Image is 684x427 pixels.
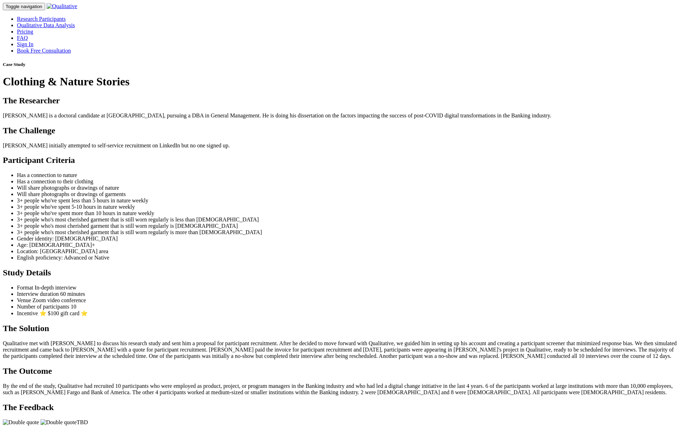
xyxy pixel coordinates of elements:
li: Gender identity: [DEMOGRAPHIC_DATA] [17,236,681,242]
li: Has a connection to their clothing [17,178,681,185]
li: 3+ people who's most cherished garment that is still worn regularly is more than [DEMOGRAPHIC_DATA] [17,229,681,236]
h2: The Challenge [3,126,681,135]
span: Interview duration [17,291,59,297]
li: English proficiency: Advanced or Native [17,255,681,261]
span: Format [17,285,33,291]
li: Has a connection to nature [17,172,681,178]
h2: The Solution [3,324,681,333]
img: Double quote [41,419,77,426]
li: Will share photographs or drawings of garments [17,191,681,197]
h2: The Outcome [3,366,681,376]
a: Sign In [17,41,33,47]
li: 3+ people who've spent less than 5 hours in nature weekly [17,197,681,204]
p: [PERSON_NAME] initially attempted to self-service recruitment on LinkedIn but no one signed up. [3,142,681,149]
li: Age: [DEMOGRAPHIC_DATA]+ [17,242,681,248]
span: Zoom video conference [32,297,86,303]
button: Toggle navigation [3,3,45,10]
span: Number of participants [17,304,69,310]
h5: Case Study [3,62,681,67]
h1: Clothing & Nature Stories [3,75,681,88]
h2: The Researcher [3,96,681,105]
span: Toggle navigation [6,4,42,9]
span: 60 minutes [60,291,85,297]
a: Book Free Consultation [17,48,71,54]
h2: The Feedback [3,403,681,412]
li: Will share photographs or drawings of nature [17,185,681,191]
h2: Participant Criteria [3,155,681,165]
p: Qualitative met with [PERSON_NAME] to discuss his research study and sent him a proposal for part... [3,340,681,359]
h2: Study Details [3,268,681,277]
a: Pricing [17,29,33,35]
span: 10 [71,304,76,310]
img: Double quote [3,419,39,426]
a: FAQ [17,35,28,41]
li: 3+ people who's most cherished garment that is still worn regularly is [DEMOGRAPHIC_DATA] [17,223,681,229]
span: Venue [17,297,31,303]
span: In-depth interview [35,285,77,291]
li: Location: [GEOGRAPHIC_DATA] area [17,248,681,255]
iframe: Chat Widget [649,393,684,427]
a: Qualitative Data Analysis [17,22,75,28]
img: Qualitative [47,3,77,10]
span: ⭐ $100 gift card ⭐ [39,310,88,316]
li: 3+ people who's most cherished garment that is still worn regularly is less than [DEMOGRAPHIC_DATA] [17,216,681,223]
li: 3+ people who've spent more than 10 hours in nature weekly [17,210,681,216]
a: Research Participants [17,16,66,22]
span: Incentive [17,310,38,316]
li: 3+ people who've spent 5-10 hours in nature weekly [17,204,681,210]
p: By the end of the study, Qualitative had recruited 10 participants who were employed as product, ... [3,383,681,396]
p: [PERSON_NAME] is a doctoral candidate at [GEOGRAPHIC_DATA], pursuing a DBA in General Management.... [3,112,681,119]
p: TBD [3,419,681,426]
